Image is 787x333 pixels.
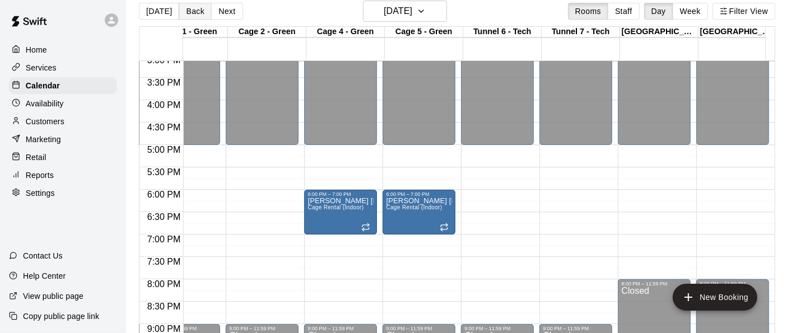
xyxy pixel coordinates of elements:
[464,326,530,331] div: 9:00 PM – 11:59 PM
[26,80,60,91] p: Calendar
[211,3,243,20] button: Next
[9,113,117,130] a: Customers
[26,187,55,199] p: Settings
[23,311,99,322] p: Copy public page link
[673,284,757,311] button: add
[713,3,775,20] button: Filter View
[26,152,46,163] p: Retail
[26,170,54,181] p: Reports
[308,191,374,197] div: 6:00 PM – 7:00 PM
[145,190,184,199] span: 6:00 PM
[542,27,620,37] div: Tunnel 7 - Tech
[26,62,57,73] p: Services
[386,191,452,197] div: 6:00 PM – 7:00 PM
[26,98,64,109] p: Availability
[644,3,673,20] button: Day
[308,326,374,331] div: 9:00 PM – 11:59 PM
[700,281,766,287] div: 8:00 PM – 11:59 PM
[673,3,708,20] button: Week
[145,212,184,222] span: 6:30 PM
[698,27,777,37] div: [GEOGRAPHIC_DATA]
[145,257,184,266] span: 7:30 PM
[568,3,608,20] button: Rooms
[145,234,184,244] span: 7:00 PM
[608,3,640,20] button: Staff
[26,44,47,55] p: Home
[23,290,83,302] p: View public page
[9,41,117,58] a: Home
[229,326,295,331] div: 9:00 PM – 11:59 PM
[151,326,217,331] div: 9:00 PM – 11:59 PM
[145,279,184,289] span: 8:00 PM
[139,3,179,20] button: [DATE]
[543,326,609,331] div: 9:00 PM – 11:59 PM
[440,223,449,232] span: Recurring event
[9,149,117,166] a: Retail
[26,134,61,145] p: Marketing
[9,77,117,94] a: Calendar
[145,145,184,154] span: 5:00 PM
[304,190,377,234] div: 6:00 PM – 7:00 PM: Schneider Dixon SB
[386,326,452,331] div: 9:00 PM – 11:59 PM
[145,167,184,177] span: 5:30 PM
[150,27,228,37] div: Cage 1 - Green
[9,59,117,76] a: Services
[463,27,542,37] div: Tunnel 6 - Tech
[145,302,184,311] span: 8:30 PM
[145,78,184,87] span: 3:30 PM
[9,185,117,201] a: Settings
[228,27,306,37] div: Cage 2 - Green
[9,131,117,148] a: Marketing
[361,223,370,232] span: Recurring event
[23,270,66,282] p: Help Center
[145,100,184,110] span: 4:00 PM
[9,95,117,112] a: Availability
[306,27,385,37] div: Cage 4 - Green
[384,3,412,19] h6: [DATE]
[363,1,447,22] button: [DATE]
[621,281,687,287] div: 8:00 PM – 11:59 PM
[383,190,455,234] div: 6:00 PM – 7:00 PM: Schneider Dixon SB
[385,27,463,37] div: Cage 5 - Green
[308,204,364,210] span: Cage Rental (Indoor)
[386,204,442,210] span: Cage Rental (Indoor)
[620,27,698,37] div: [GEOGRAPHIC_DATA]
[145,123,184,132] span: 4:30 PM
[179,3,212,20] button: Back
[9,167,117,184] a: Reports
[26,116,64,127] p: Customers
[23,250,63,261] p: Contact Us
